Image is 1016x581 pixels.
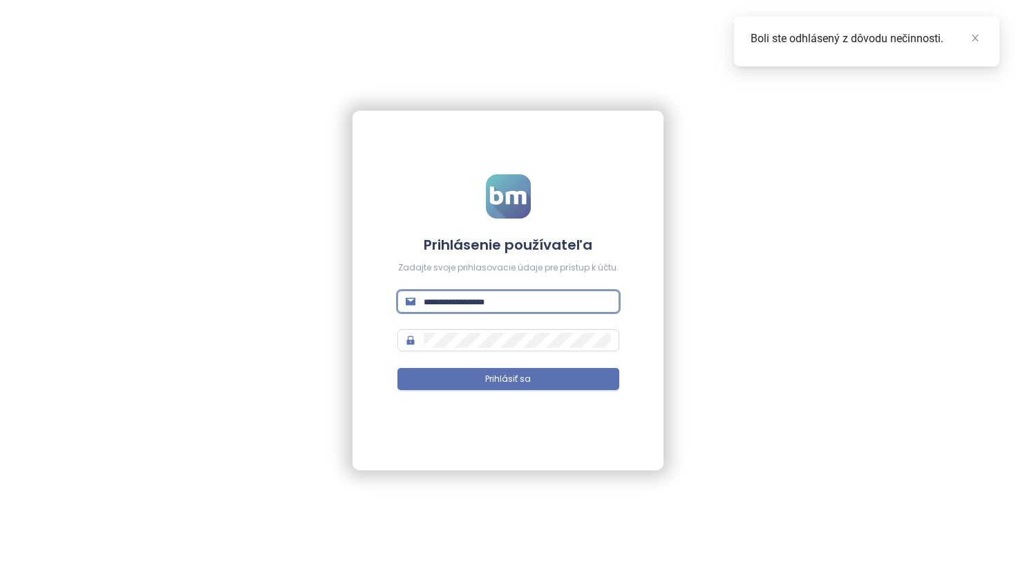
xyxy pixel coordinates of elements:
span: mail [406,297,415,306]
div: Boli ste odhlásený z dôvodu nečinnosti. [751,30,983,47]
span: close [970,33,980,43]
span: lock [406,335,415,345]
span: Prihlásiť sa [485,373,531,386]
div: Zadajte svoje prihlasovacie údaje pre prístup k účtu. [397,261,619,275]
h4: Prihlásenie používateľa [397,235,619,255]
button: Prihlásiť sa [397,368,619,390]
img: logo [486,174,531,219]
